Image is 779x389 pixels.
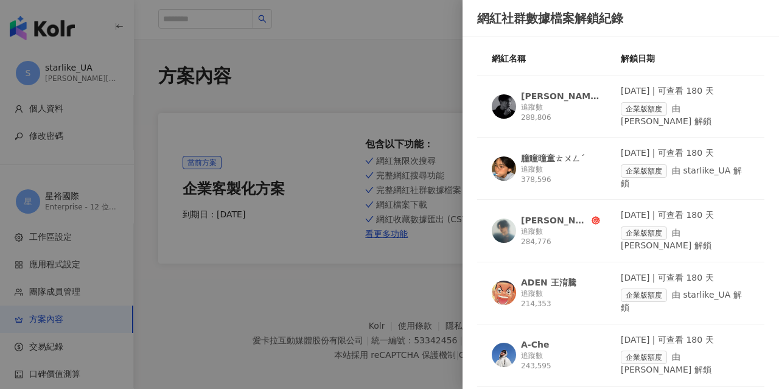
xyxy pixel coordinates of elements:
[621,226,750,252] div: 由 [PERSON_NAME] 解鎖
[621,226,667,240] span: 企業版額度
[621,102,667,116] span: 企業版額度
[621,351,750,376] div: 由 [PERSON_NAME] 解鎖
[621,52,750,65] div: 解鎖日期
[477,272,764,324] a: KOL AvatarADEN 王淯騰追蹤數 214,353[DATE] | 可查看 180 天企業版額度由 starlike_UA 解鎖
[521,289,600,309] div: 追蹤數 214,353
[492,219,516,243] img: KOL Avatar
[521,152,585,164] div: 朣瞳曈童ㄊㄨㄥˊ
[521,90,600,102] div: [PERSON_NAME]
[477,10,764,27] div: 網紅社群數據檔案解鎖紀錄
[477,209,764,262] a: KOL Avatar[PERSON_NAME]追蹤數 284,776[DATE] | 可查看 180 天企業版額度由 [PERSON_NAME] 解鎖
[621,272,750,284] div: [DATE] | 可查看 180 天
[621,164,667,178] span: 企業版額度
[521,276,576,289] div: ADEN 王淯騰
[621,289,667,302] span: 企業版額度
[477,334,764,387] a: KOL AvatarA-Che追蹤數 243,595[DATE] | 可查看 180 天企業版額度由 [PERSON_NAME] 解鎖
[492,156,516,181] img: KOL Avatar
[492,281,516,305] img: KOL Avatar
[521,351,600,371] div: 追蹤數 243,595
[621,164,750,190] div: 由 starlike_UA 解鎖
[521,226,600,247] div: 追蹤數 284,776
[477,85,764,138] a: KOL Avatar[PERSON_NAME]追蹤數 288,806[DATE] | 可查看 180 天企業版額度由 [PERSON_NAME] 解鎖
[621,85,750,97] div: [DATE] | 可查看 180 天
[521,164,600,185] div: 追蹤數 378,596
[621,147,750,159] div: [DATE] | 可查看 180 天
[492,94,516,119] img: KOL Avatar
[621,334,750,346] div: [DATE] | 可查看 180 天
[621,289,750,314] div: 由 starlike_UA 解鎖
[521,338,549,351] div: A-Che
[521,102,600,123] div: 追蹤數 288,806
[477,147,764,200] a: KOL Avatar朣瞳曈童ㄊㄨㄥˊ追蹤數 378,596[DATE] | 可查看 180 天企業版額度由 starlike_UA 解鎖
[492,343,516,367] img: KOL Avatar
[492,52,621,65] div: 網紅名稱
[621,102,750,128] div: 由 [PERSON_NAME] 解鎖
[621,351,667,364] span: 企業版額度
[521,214,589,226] div: [PERSON_NAME]
[621,209,750,222] div: [DATE] | 可查看 180 天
